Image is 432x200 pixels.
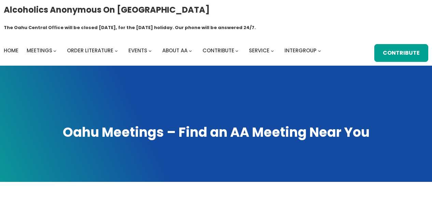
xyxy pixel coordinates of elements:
[235,49,238,52] button: Contribute submenu
[4,47,18,54] span: Home
[284,47,317,54] span: Intergroup
[128,47,147,54] span: Events
[271,49,274,52] button: Service submenu
[284,46,317,55] a: Intergroup
[67,47,113,54] span: Order Literature
[4,2,210,17] a: Alcoholics Anonymous on [GEOGRAPHIC_DATA]
[4,46,18,55] a: Home
[162,46,187,55] a: About AA
[249,47,269,54] span: Service
[318,49,321,52] button: Intergroup submenu
[149,49,152,52] button: Events submenu
[162,47,187,54] span: About AA
[27,46,52,55] a: Meetings
[115,49,118,52] button: Order Literature submenu
[203,46,234,55] a: Contribute
[53,49,56,52] button: Meetings submenu
[249,46,269,55] a: Service
[4,24,256,31] h1: The Oahu Central Office will be closed [DATE], for the [DATE] holiday. Our phone will be answered...
[374,44,428,62] a: Contribute
[189,49,192,52] button: About AA submenu
[128,46,147,55] a: Events
[7,123,425,141] h1: Oahu Meetings – Find an AA Meeting Near You
[27,47,52,54] span: Meetings
[4,46,323,55] nav: Intergroup
[203,47,234,54] span: Contribute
